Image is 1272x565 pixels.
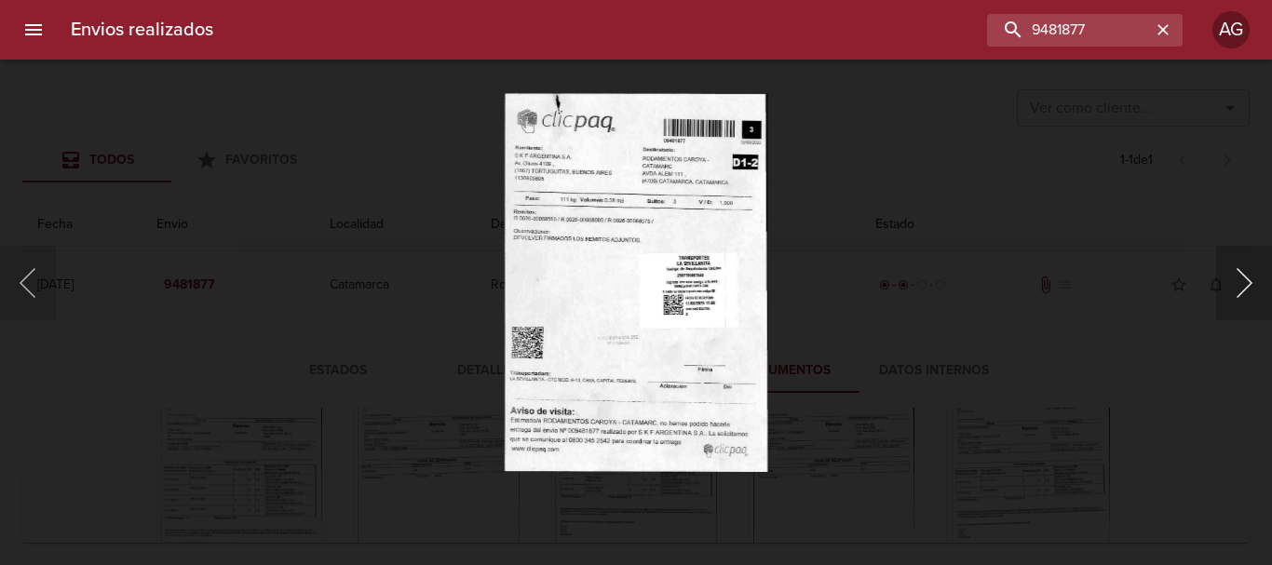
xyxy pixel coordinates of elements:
[1212,11,1250,48] div: AG
[987,14,1151,47] input: buscar
[505,93,768,472] img: Image
[1216,246,1272,320] button: Siguiente
[71,15,213,45] h6: Envios realizados
[1212,11,1250,48] div: Abrir información de usuario
[11,7,56,52] button: menu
